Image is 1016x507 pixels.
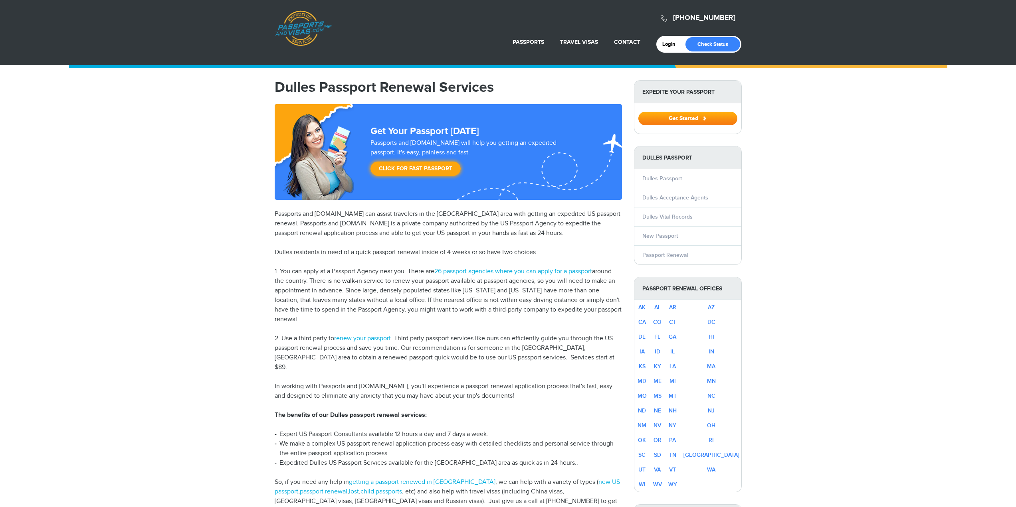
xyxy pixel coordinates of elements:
[669,422,676,429] a: NY
[709,437,714,444] a: RI
[642,194,708,201] a: Dulles Acceptance Agents
[638,407,646,414] a: ND
[707,363,715,370] a: MA
[654,466,661,473] a: VA
[653,319,661,326] a: CO
[638,422,646,429] a: NM
[560,39,598,45] a: Travel Visas
[638,112,737,125] button: Get Started
[640,348,645,355] a: IA
[638,333,646,340] a: DE
[669,393,677,399] a: MT
[707,422,715,429] a: OH
[653,481,662,488] a: WV
[370,162,461,176] a: Click for Fast Passport
[360,488,402,495] a: child passports
[668,481,677,488] a: WY
[639,363,646,370] a: KS
[662,41,681,47] a: Login
[707,319,715,326] a: DC
[642,175,682,182] a: Dulles Passport
[370,125,479,137] strong: Get Your Passport [DATE]
[709,348,714,355] a: IN
[349,478,495,486] a: getting a passport renewed in [GEOGRAPHIC_DATA]
[634,81,741,103] strong: Expedite Your Passport
[367,138,585,180] div: Passports and [DOMAIN_NAME] will help you getting an expedited passport. It's easy, painless and ...
[634,146,741,169] strong: Dulles Passport
[275,411,427,419] strong: The benefits of our Dulles passport renewal services:
[334,335,391,342] a: renew your passport
[669,407,677,414] a: NH
[654,452,661,458] a: SD
[634,277,741,300] strong: Passport Renewal Offices
[275,248,622,257] p: Dulles residents in need of a quick passport renewal inside of 4 weeks or so have two choices.
[638,304,646,311] a: AK
[642,213,693,220] a: Dulles Vital Records
[638,319,646,326] a: CA
[669,319,676,326] a: CT
[638,437,646,444] a: OK
[275,209,622,238] p: Passports and [DOMAIN_NAME] can assist travelers in the [GEOGRAPHIC_DATA] area with getting an ex...
[669,437,676,444] a: PA
[300,488,347,495] a: passport renewal
[655,348,660,355] a: ID
[275,334,622,372] p: 2. Use a third party to . Third party passport services like ours can efficiently guide you throu...
[275,439,622,458] li: We make a complex US passport renewal application process easy with detailed checklists and perso...
[707,466,715,473] a: WA
[639,481,646,488] a: WI
[275,80,622,95] h1: Dulles Passport Renewal Services
[669,466,676,473] a: VT
[683,452,739,458] a: [GEOGRAPHIC_DATA]
[642,252,688,258] a: Passport Renewal
[638,378,646,385] a: MD
[275,458,622,468] li: Expedited Dulles US Passport Services available for the [GEOGRAPHIC_DATA] area as quick as in 24 ...
[638,115,737,121] a: Get Started
[654,407,661,414] a: NE
[707,393,715,399] a: NC
[709,333,714,340] a: HI
[614,39,640,45] a: Contact
[654,422,661,429] a: NV
[275,478,620,495] a: new US passport
[642,233,678,239] a: New Passport
[708,304,715,311] a: AZ
[654,393,661,399] a: MS
[638,466,646,473] a: UT
[708,407,715,414] a: NJ
[669,378,676,385] a: MI
[707,378,716,385] a: MN
[669,333,676,340] a: GA
[654,363,661,370] a: KY
[275,267,622,324] p: 1. You can apply at a Passport Agency near you. There are around the country. There is no walk-in...
[638,452,646,458] a: SC
[673,14,735,22] a: [PHONE_NUMBER]
[275,430,622,439] li: Expert US Passport Consultants available 12 hours a day and 7 days a week.
[349,488,359,495] a: lost
[669,304,676,311] a: AR
[670,348,675,355] a: IL
[275,382,622,401] p: In working with Passports and [DOMAIN_NAME], you'll experience a passport renewal application pro...
[654,437,661,444] a: OR
[513,39,544,45] a: Passports
[654,378,661,385] a: ME
[669,452,676,458] a: TN
[654,304,661,311] a: AL
[654,333,660,340] a: FL
[638,393,647,399] a: MO
[434,268,592,275] a: 26 passport agencies where you can apply for a passport
[669,363,676,370] a: LA
[275,10,332,46] a: Passports & [DOMAIN_NAME]
[685,37,740,51] a: Check Status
